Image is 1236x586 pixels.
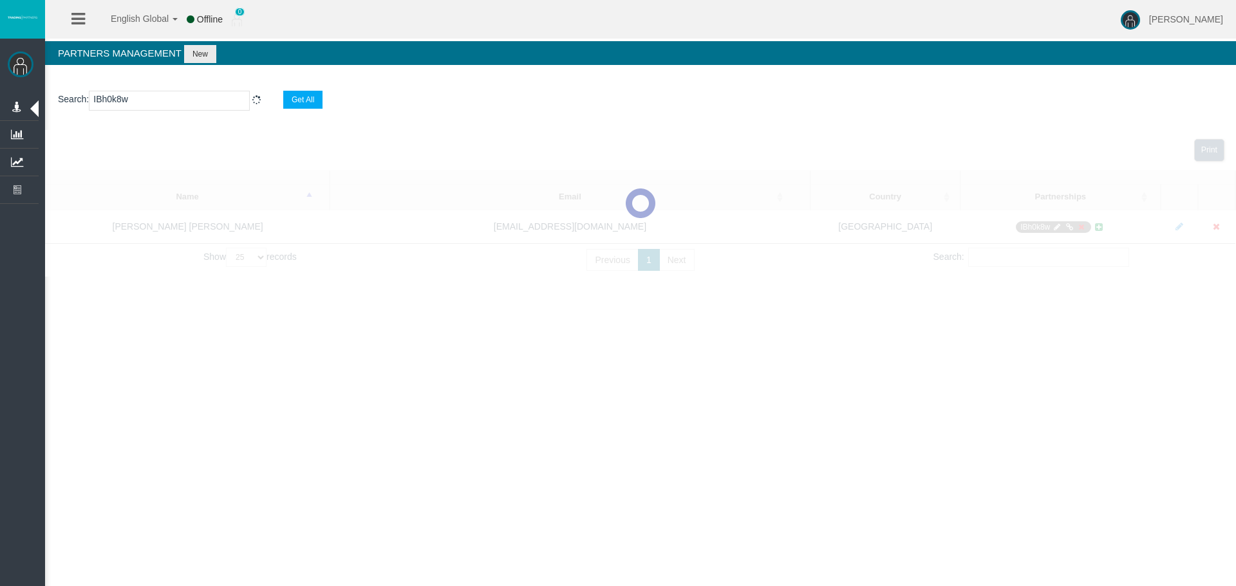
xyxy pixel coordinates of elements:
span: Offline [197,14,223,24]
span: [PERSON_NAME] [1149,14,1223,24]
button: New [184,45,216,63]
img: logo.svg [6,15,39,20]
button: Get All [283,91,323,109]
label: Search [58,92,86,107]
span: English Global [94,14,169,24]
img: user-image [1121,10,1140,30]
img: user_small.png [232,14,242,26]
span: 0 [235,8,245,16]
p: : [58,91,1223,111]
span: Partners Management [58,48,182,59]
